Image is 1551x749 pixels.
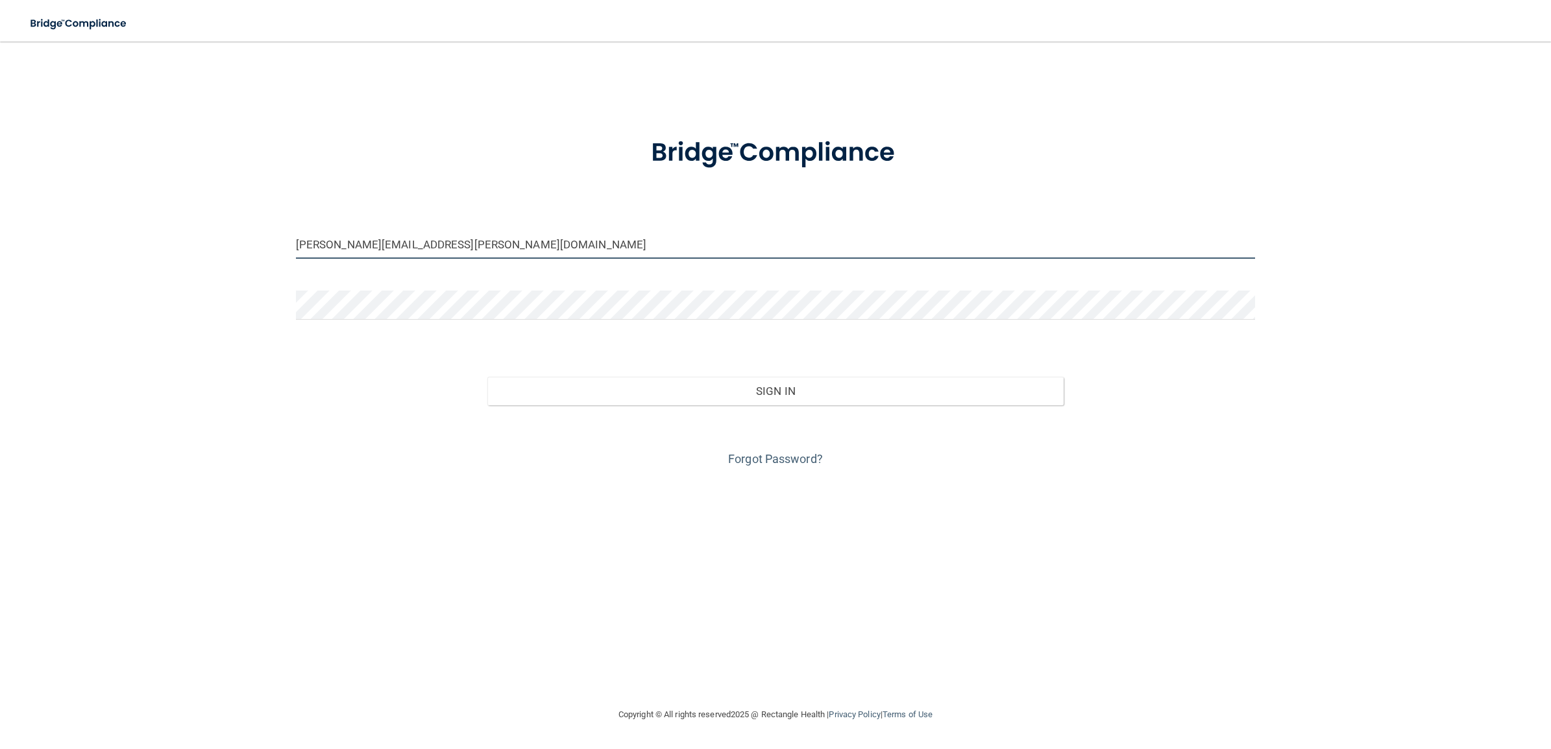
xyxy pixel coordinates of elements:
[829,709,880,719] a: Privacy Policy
[19,10,139,37] img: bridge_compliance_login_screen.278c3ca4.svg
[624,119,927,187] img: bridge_compliance_login_screen.278c3ca4.svg
[539,694,1012,735] div: Copyright © All rights reserved 2025 @ Rectangle Health | |
[296,230,1255,259] input: Email
[883,709,933,719] a: Terms of Use
[487,377,1063,405] button: Sign In
[728,452,823,466] a: Forgot Password?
